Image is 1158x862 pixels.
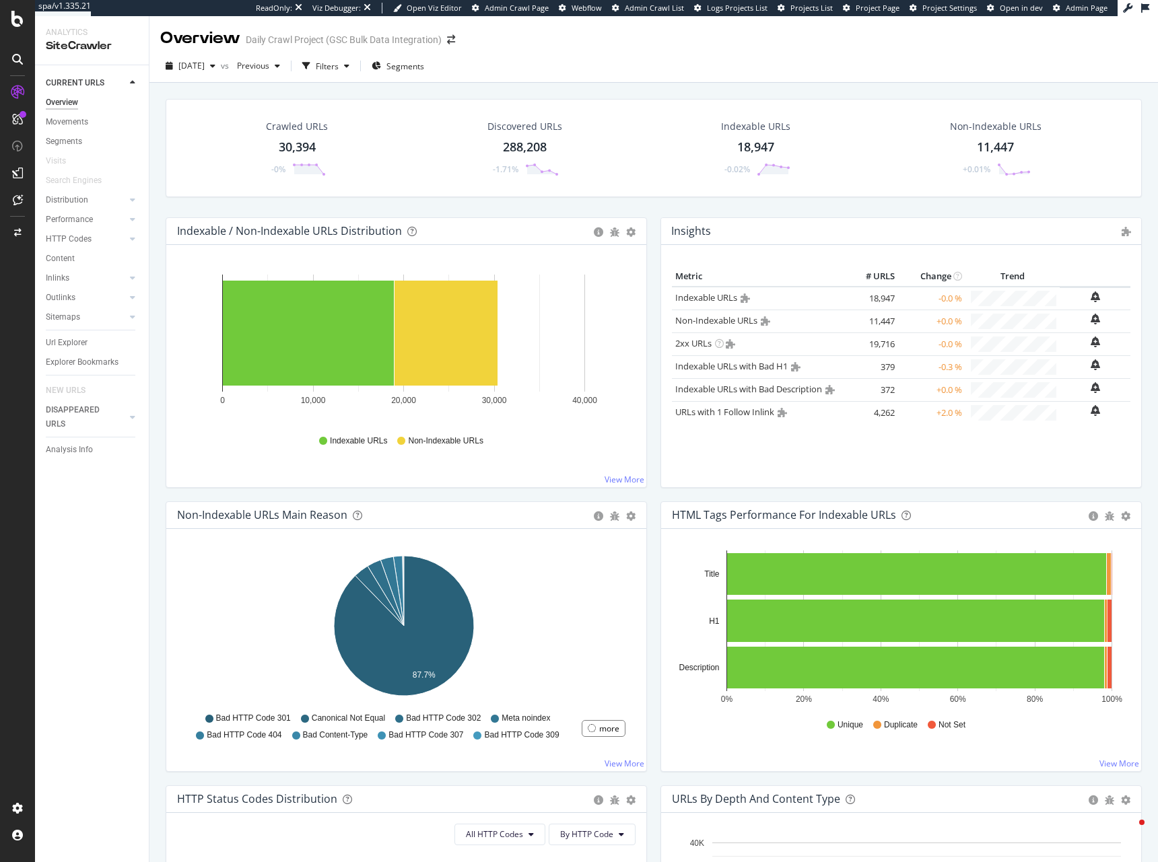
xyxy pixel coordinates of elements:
a: Indexable URLs [675,291,737,303]
a: View More [605,758,644,769]
span: Bad HTTP Code 307 [388,729,463,741]
div: Explorer Bookmarks [46,355,118,369]
div: A chart. [177,550,631,707]
div: more [599,723,619,734]
button: All HTTP Codes [454,824,545,845]
a: DISAPPEARED URLS [46,403,126,431]
span: Bad Content-Type [303,729,368,741]
span: Open Viz Editor [407,3,462,13]
div: circle-info [1089,511,1098,521]
a: NEW URLS [46,384,99,398]
span: Admin Crawl List [625,3,684,13]
a: Open in dev [987,3,1043,13]
span: Admin Crawl Page [485,3,549,13]
span: Canonical Not Equal [312,713,385,724]
span: Duplicate [884,719,918,731]
div: 11,447 [977,139,1014,156]
span: Bad HTTP Code 309 [484,729,559,741]
div: Url Explorer [46,336,88,350]
div: Overview [46,96,78,110]
div: -0% [271,164,285,175]
a: Projects List [778,3,833,13]
td: 379 [844,355,898,378]
div: +0.01% [963,164,990,175]
div: circle-info [594,227,603,237]
i: Admin [1122,227,1131,236]
button: By HTTP Code [549,824,636,845]
div: gear [1121,511,1130,521]
i: Admin [825,385,835,394]
a: Performance [46,213,126,227]
div: bell-plus [1091,314,1100,324]
div: Visits [46,154,66,168]
span: Bad HTTP Code 301 [216,713,291,724]
div: Crawled URLs [266,120,328,133]
span: Previous [232,60,269,71]
text: 10,000 [301,396,326,405]
div: Inlinks [46,271,69,285]
text: 40,000 [572,396,597,405]
td: 18,947 [844,287,898,310]
a: Explorer Bookmarks [46,355,139,369]
a: Project Page [843,3,899,13]
text: 80% [1027,694,1043,704]
text: Title [704,569,720,579]
a: URLs with 1 Follow Inlink [675,406,774,418]
svg: A chart. [177,266,631,423]
div: Filters [316,61,339,72]
div: CURRENT URLS [46,76,104,90]
div: A chart. [672,550,1126,707]
th: Trend [965,266,1060,287]
text: 30,000 [482,396,507,405]
a: Admin Crawl List [612,3,684,13]
div: Analytics [46,27,138,38]
td: -0.0 % [898,332,965,355]
a: HTTP Codes [46,232,126,246]
td: +0.0 % [898,310,965,332]
td: -0.3 % [898,355,965,378]
div: Daily Crawl Project (GSC Bulk Data Integration) [246,33,442,46]
a: Open Viz Editor [393,3,462,13]
text: 87.7% [413,670,436,680]
i: Admin [761,316,770,326]
div: bug [610,511,619,521]
div: Indexable / Non-Indexable URLs Distribution [177,224,402,238]
div: bell-plus [1091,336,1100,347]
div: bell-plus [1091,291,1100,302]
div: bell-plus [1091,405,1100,416]
span: Bad HTTP Code 404 [207,729,281,741]
span: Project Settings [922,3,977,13]
a: Logs Projects List [694,3,768,13]
i: Admin [778,408,787,417]
div: Outlinks [46,291,75,305]
a: Non-Indexable URLs [675,314,757,326]
text: 100% [1101,694,1122,704]
div: Discovered URLs [487,120,562,133]
i: Admin [791,362,801,371]
text: 20% [796,694,812,704]
div: Distribution [46,193,88,207]
text: Description [679,663,719,672]
div: Segments [46,135,82,149]
text: 60% [950,694,966,704]
a: Distribution [46,193,126,207]
text: 40% [873,694,889,704]
a: Analysis Info [46,443,139,457]
span: vs [221,60,232,71]
td: 11,447 [844,310,898,332]
div: HTML Tags Performance for Indexable URLs [672,508,896,522]
th: # URLS [844,266,898,287]
a: View More [1099,758,1139,769]
div: Non-Indexable URLs Main Reason [177,508,347,522]
td: 372 [844,378,898,401]
a: Inlinks [46,271,126,285]
iframe: Intercom live chat [1112,816,1145,849]
div: Viz Debugger: [312,3,361,13]
div: 18,947 [737,139,774,156]
i: Admin [741,293,750,303]
text: H1 [709,616,720,626]
div: -0.02% [724,164,750,175]
div: circle-info [594,511,603,521]
div: Sitemaps [46,310,80,324]
div: Overview [160,27,240,50]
